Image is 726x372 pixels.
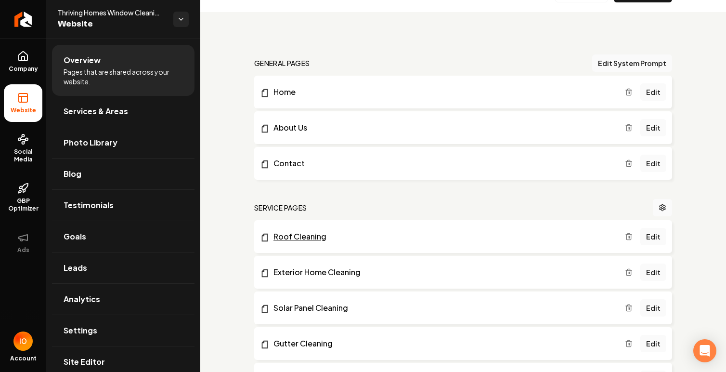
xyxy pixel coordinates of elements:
[260,122,625,133] a: About Us
[64,168,81,180] span: Blog
[13,332,33,351] img: Ivan o
[64,293,100,305] span: Analytics
[640,119,666,136] a: Edit
[260,231,625,242] a: Roof Cleaning
[260,266,625,278] a: Exterior Home Cleaning
[14,12,32,27] img: Rebolt Logo
[52,159,194,189] a: Blog
[64,356,105,368] span: Site Editor
[640,299,666,317] a: Edit
[64,231,86,242] span: Goals
[640,83,666,101] a: Edit
[260,158,625,169] a: Contact
[64,325,97,336] span: Settings
[640,228,666,245] a: Edit
[4,175,42,220] a: GBP Optimizer
[7,106,40,114] span: Website
[254,203,307,213] h2: Service Pages
[13,246,33,254] span: Ads
[260,338,625,349] a: Gutter Cleaning
[64,199,114,211] span: Testimonials
[254,58,310,68] h2: general pages
[260,302,625,314] a: Solar Panel Cleaning
[52,190,194,221] a: Testimonials
[64,67,183,86] span: Pages that are shared across your website.
[10,355,37,362] span: Account
[52,252,194,283] a: Leads
[64,137,117,148] span: Photo Library
[4,224,42,262] button: Ads
[4,148,42,163] span: Social Media
[693,339,716,362] div: Open Intercom Messenger
[64,106,128,117] span: Services & Areas
[64,262,87,274] span: Leads
[52,96,194,127] a: Services & Areas
[640,335,666,352] a: Edit
[4,126,42,171] a: Social Media
[52,284,194,315] a: Analytics
[52,315,194,346] a: Settings
[592,54,672,72] button: Edit System Prompt
[13,332,33,351] button: Open user button
[52,127,194,158] a: Photo Library
[260,86,625,98] a: Home
[52,221,194,252] a: Goals
[58,8,166,17] span: Thriving Homes Window Cleaning [GEOGRAPHIC_DATA]
[640,264,666,281] a: Edit
[640,155,666,172] a: Edit
[4,197,42,213] span: GBP Optimizer
[5,65,42,73] span: Company
[4,43,42,80] a: Company
[64,54,101,66] span: Overview
[58,17,166,31] span: Website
